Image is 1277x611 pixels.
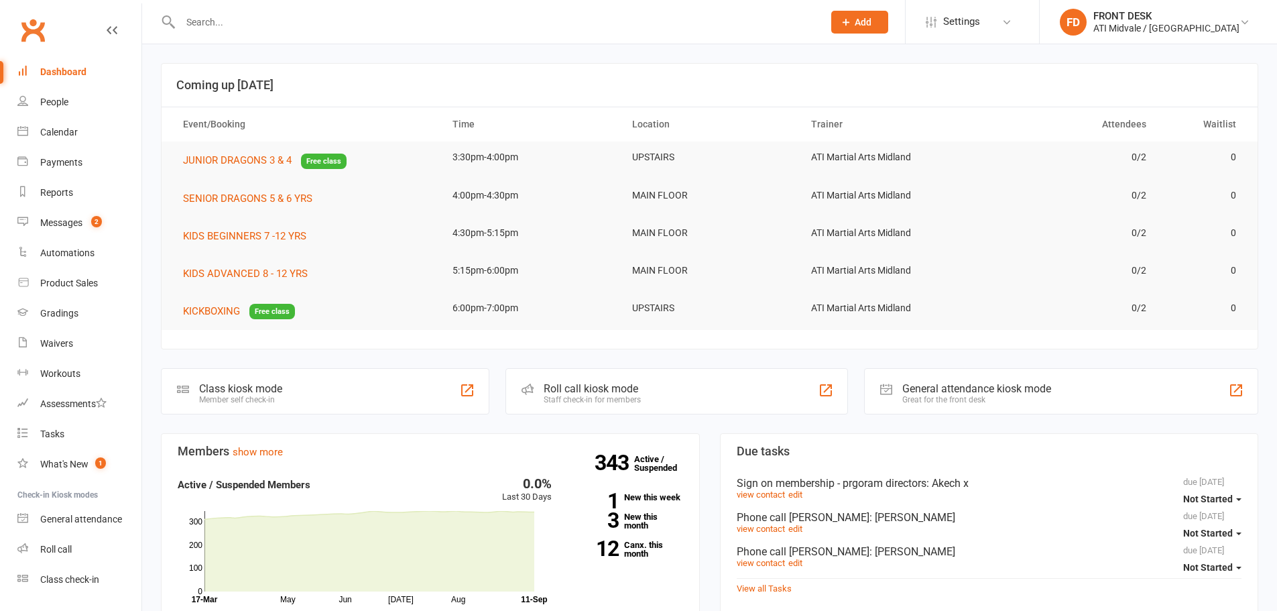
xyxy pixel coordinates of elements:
[183,305,240,317] span: KICKBOXING
[40,574,99,585] div: Class check-in
[183,268,308,280] span: KIDS ADVANCED 8 - 12 YRS
[440,107,620,142] th: Time
[799,107,979,142] th: Trainer
[17,148,141,178] a: Payments
[1158,217,1248,249] td: 0
[620,255,800,286] td: MAIN FLOOR
[788,490,802,500] a: edit
[183,190,322,207] button: SENIOR DRAGONS 5 & 6 YRS
[902,395,1051,404] div: Great for the front desk
[1183,555,1241,579] button: Not Started
[572,491,619,511] strong: 1
[979,217,1158,249] td: 0/2
[17,298,141,329] a: Gradings
[544,382,641,395] div: Roll call kiosk mode
[440,180,620,211] td: 4:00pm-4:30pm
[979,142,1158,173] td: 0/2
[40,398,107,409] div: Assessments
[301,154,347,169] span: Free class
[979,255,1158,286] td: 0/2
[1183,521,1241,545] button: Not Started
[1093,10,1239,22] div: FRONT DESK
[737,558,785,568] a: view contact
[40,66,86,77] div: Dashboard
[737,545,1242,558] div: Phone call [PERSON_NAME]
[926,477,969,490] span: : Akech x
[620,217,800,249] td: MAIN FLOOR
[788,524,802,534] a: edit
[176,13,814,32] input: Search...
[17,504,141,535] a: General attendance kiosk mode
[1158,255,1248,286] td: 0
[40,544,72,555] div: Roll call
[620,180,800,211] td: MAIN FLOOR
[178,479,310,491] strong: Active / Suspended Members
[737,511,1242,524] div: Phone call [PERSON_NAME]
[737,445,1242,458] h3: Due tasks
[572,510,619,531] strong: 3
[572,541,683,558] a: 12Canx. this month
[178,445,683,458] h3: Members
[572,512,683,530] a: 3New this month
[502,477,552,504] div: Last 30 Days
[1158,107,1248,142] th: Waitlist
[737,477,1242,490] div: Sign on membership - prgoram directors
[1093,22,1239,34] div: ATI Midvale / [GEOGRAPHIC_DATA]
[1183,528,1233,539] span: Not Started
[176,78,1243,92] h3: Coming up [DATE]
[869,511,955,524] span: : [PERSON_NAME]
[40,459,88,469] div: What's New
[17,419,141,449] a: Tasks
[40,308,78,319] div: Gradings
[788,558,802,568] a: edit
[40,338,73,349] div: Waivers
[16,13,50,47] a: Clubworx
[855,17,871,27] span: Add
[502,477,552,490] div: 0.0%
[799,217,979,249] td: ATI Martial Arts Midland
[572,539,619,559] strong: 12
[440,255,620,286] td: 5:15pm-6:00pm
[17,535,141,565] a: Roll call
[40,187,73,198] div: Reports
[869,545,955,558] span: : [PERSON_NAME]
[17,268,141,298] a: Product Sales
[17,57,141,87] a: Dashboard
[620,142,800,173] td: UPSTAIRS
[1158,292,1248,324] td: 0
[183,230,306,242] span: KIDS BEGINNERS 7 -12 YRS
[440,217,620,249] td: 4:30pm-5:15pm
[40,247,95,258] div: Automations
[1183,562,1233,573] span: Not Started
[572,493,683,502] a: 1New this week
[183,154,292,166] span: JUNIOR DRAGONS 3 & 4
[1183,487,1241,511] button: Not Started
[249,304,295,319] span: Free class
[40,157,82,168] div: Payments
[17,449,141,480] a: What's New1
[440,292,620,324] td: 6:00pm-7:00pm
[634,445,693,482] a: 343Active / Suspended
[233,446,283,458] a: show more
[17,389,141,419] a: Assessments
[17,87,141,117] a: People
[40,127,78,137] div: Calendar
[620,292,800,324] td: UPSTAIRS
[799,180,979,211] td: ATI Martial Arts Midland
[1183,494,1233,504] span: Not Started
[40,429,64,439] div: Tasks
[1158,142,1248,173] td: 0
[17,329,141,359] a: Waivers
[979,180,1158,211] td: 0/2
[95,457,106,469] span: 1
[620,107,800,142] th: Location
[979,292,1158,324] td: 0/2
[902,382,1051,395] div: General attendance kiosk mode
[183,192,312,205] span: SENIOR DRAGONS 5 & 6 YRS
[183,266,317,282] button: KIDS ADVANCED 8 - 12 YRS
[17,565,141,595] a: Class kiosk mode
[183,303,295,320] button: KICKBOXINGFree class
[737,524,785,534] a: view contact
[1158,180,1248,211] td: 0
[595,453,634,473] strong: 343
